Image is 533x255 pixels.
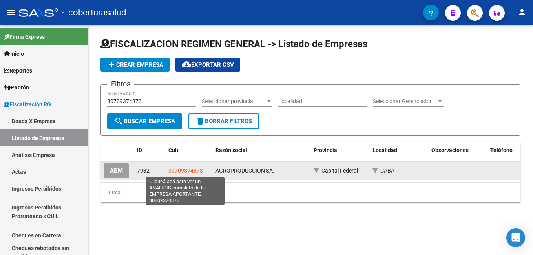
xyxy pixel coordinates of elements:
span: 7932 [137,168,150,174]
span: Borrar Filtros [195,118,252,125]
span: 30709374873 [168,168,203,174]
mat-icon: person [517,7,527,17]
mat-icon: add [107,60,116,69]
span: Padrón [4,83,29,92]
datatable-header-cell: ID [134,142,165,159]
span: Seleccionar provincia [202,98,265,105]
span: Reportes [4,66,32,75]
mat-icon: delete [195,117,205,126]
span: CABA [380,168,394,174]
h3: Filtros [107,78,134,89]
span: Crear Empresa [107,61,163,68]
span: FISCALIZACION REGIMEN GENERAL -> Listado de Empresas [100,38,367,49]
span: Provincia [314,147,337,153]
datatable-header-cell: Provincia [310,142,369,159]
span: Seleccionar Gerenciador [373,98,436,105]
div: Open Intercom Messenger [506,228,525,247]
span: AGROPRODUCCION SA. [215,168,274,174]
div: 1 total [100,183,520,202]
mat-icon: cloud_download [182,60,191,69]
button: Exportar CSV [175,58,240,72]
span: Localidad [372,147,397,153]
datatable-header-cell: Observaciones [428,142,487,159]
datatable-header-cell: Localidad [369,142,428,159]
span: Cuit [168,147,179,153]
span: Teléfono [490,147,513,153]
span: Buscar Empresa [114,118,175,125]
span: Observaciones [431,147,469,153]
mat-icon: search [114,117,124,126]
span: Firma Express [4,33,45,41]
span: Exportar CSV [182,61,234,68]
span: Capital Federal [321,168,358,174]
span: Inicio [4,49,24,58]
span: ABM [110,168,123,175]
span: ID [137,147,142,153]
datatable-header-cell: Cuit [165,142,212,159]
mat-icon: menu [6,7,16,17]
datatable-header-cell: Razón social [212,142,310,159]
button: Borrar Filtros [188,113,259,129]
button: ABM [104,163,129,178]
span: Fiscalización RG [4,100,51,109]
button: Crear Empresa [100,58,170,72]
span: - coberturasalud [62,4,126,21]
span: Razón social [215,147,247,153]
button: Buscar Empresa [107,113,182,129]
